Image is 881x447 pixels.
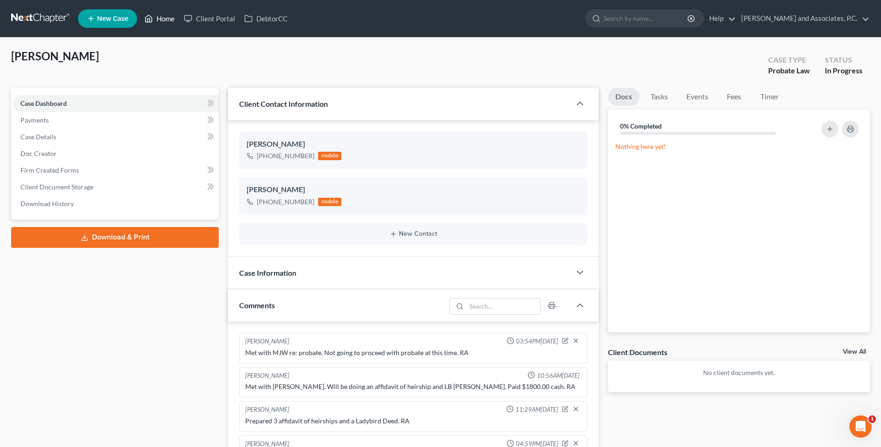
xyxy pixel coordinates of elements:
[179,10,240,27] a: Client Portal
[245,371,289,380] div: [PERSON_NAME]
[11,49,99,63] span: [PERSON_NAME]
[318,152,341,160] div: mobile
[247,184,580,195] div: [PERSON_NAME]
[247,230,580,238] button: New Contact
[753,88,786,106] a: Timer
[20,116,49,124] span: Payments
[615,142,862,151] p: Nothing here yet!
[245,382,581,391] div: Met with [PERSON_NAME]. Will be doing an affidavit of heirship and LB [PERSON_NAME]. Paid $1800.0...
[825,55,862,65] div: Status
[20,149,57,157] span: Doc Creator
[247,139,580,150] div: [PERSON_NAME]
[608,347,667,357] div: Client Documents
[11,227,219,248] a: Download & Print
[245,416,581,426] div: Prepared 3 affidavit of heirships and a Ladybird Deed. RA
[20,166,79,174] span: Firm Created Forms
[825,65,862,76] div: In Progress
[466,298,540,314] input: Search...
[257,197,314,207] div: [PHONE_NUMBER]
[604,10,689,27] input: Search by name...
[615,368,862,377] p: No client documents yet.
[318,198,341,206] div: mobile
[97,15,128,22] span: New Case
[20,183,93,191] span: Client Document Storage
[13,179,219,195] a: Client Document Storage
[705,10,736,27] a: Help
[20,133,56,141] span: Case Details
[13,162,219,179] a: Firm Created Forms
[239,301,275,310] span: Comments
[516,405,558,414] span: 11:29AM[DATE]
[13,95,219,112] a: Case Dashboard
[13,195,219,212] a: Download History
[245,337,289,346] div: [PERSON_NAME]
[13,145,219,162] a: Doc Creator
[537,371,580,380] span: 10:56AM[DATE]
[843,349,866,355] a: View All
[240,10,292,27] a: DebtorCC
[719,88,749,106] a: Fees
[245,405,289,415] div: [PERSON_NAME]
[245,348,581,357] div: Met with MJW re: probate. Not going to proceed with probate at this time. RA
[620,122,662,130] strong: 0% Completed
[768,65,810,76] div: Probate Law
[868,415,876,423] span: 1
[239,99,328,108] span: Client Contact Information
[13,129,219,145] a: Case Details
[13,112,219,129] a: Payments
[20,99,67,107] span: Case Dashboard
[643,88,675,106] a: Tasks
[679,88,716,106] a: Events
[257,151,314,161] div: [PHONE_NUMBER]
[768,55,810,65] div: Case Type
[849,415,872,438] iframe: Intercom live chat
[20,200,74,207] span: Download History
[737,10,869,27] a: [PERSON_NAME] and Associates, P.C.
[516,337,558,346] span: 03:54PM[DATE]
[140,10,179,27] a: Home
[608,88,640,106] a: Docs
[239,268,296,277] span: Case Information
